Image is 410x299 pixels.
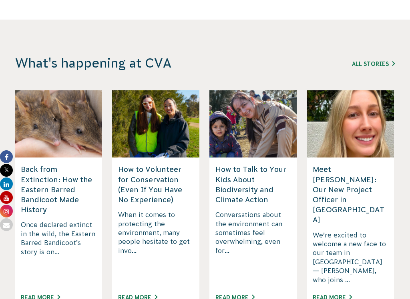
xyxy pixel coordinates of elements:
h3: What's happening at CVA [15,56,296,71]
p: When it comes to protecting the environment, many people hesitate to get invo... [118,210,193,284]
p: We’re excited to welcome a new face to our team in [GEOGRAPHIC_DATA] — [PERSON_NAME], who joins ... [313,231,388,284]
h5: Back from Extinction: How the Eastern Barred Bandicoot Made History [21,164,96,215]
h5: How to Volunteer for Conservation (Even If You Have No Experience) [118,164,193,205]
p: Conversations about the environment can sometimes feel overwhelming, even for... [215,210,291,284]
p: Once declared extinct in the wild, the Eastern Barred Bandicoot’s story is on... [21,220,96,284]
h5: Meet [PERSON_NAME]: Our New Project Officer in [GEOGRAPHIC_DATA] [313,164,388,225]
h5: How to Talk to Your Kids About Biodiversity and Climate Action [215,164,291,205]
a: All Stories [352,61,395,67]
